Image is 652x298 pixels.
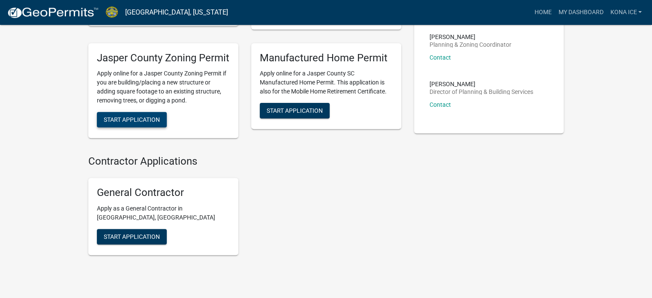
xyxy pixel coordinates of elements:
h4: Contractor Applications [88,155,401,168]
button: Start Application [97,112,167,127]
a: Contact [430,101,451,108]
button: Start Application [97,229,167,244]
p: Apply as a General Contractor in [GEOGRAPHIC_DATA], [GEOGRAPHIC_DATA] [97,204,230,222]
h5: Manufactured Home Permit [260,52,393,64]
p: [PERSON_NAME] [430,81,533,87]
p: Apply online for a Jasper County SC Manufactured Home Permit. This application is also for the Mo... [260,69,393,96]
a: My Dashboard [555,4,607,21]
p: Apply online for a Jasper County Zoning Permit if you are building/placing a new structure or add... [97,69,230,105]
h5: Jasper County Zoning Permit [97,52,230,64]
a: Contact [430,54,451,61]
a: Kona Ice [607,4,645,21]
p: Director of Planning & Building Services [430,89,533,95]
p: [PERSON_NAME] [430,34,511,40]
span: Start Application [104,233,160,240]
button: Start Application [260,103,330,118]
span: Start Application [104,116,160,123]
a: Home [531,4,555,21]
wm-workflow-list-section: Contractor Applications [88,155,401,262]
a: [GEOGRAPHIC_DATA], [US_STATE] [125,5,228,20]
h5: General Contractor [97,187,230,199]
img: Jasper County, South Carolina [105,6,118,18]
p: Planning & Zoning Coordinator [430,42,511,48]
span: Start Application [267,107,323,114]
